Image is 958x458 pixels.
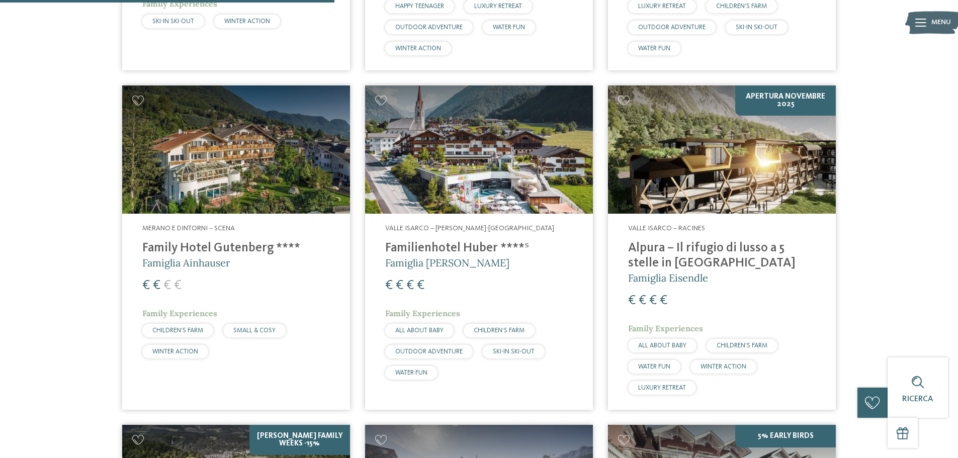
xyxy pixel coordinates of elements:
[152,18,194,25] span: SKI-IN SKI-OUT
[638,3,686,10] span: LUXURY RETREAT
[701,363,746,370] span: WINTER ACTION
[224,18,270,25] span: WINTER ACTION
[716,3,767,10] span: CHILDREN’S FARM
[638,24,706,31] span: OUTDOOR ADVENTURE
[142,308,217,318] span: Family Experiences
[628,323,703,333] span: Family Experiences
[717,342,767,349] span: CHILDREN’S FARM
[628,225,705,232] span: Valle Isarco – Racines
[406,279,414,292] span: €
[638,363,670,370] span: WATER FUN
[639,294,646,307] span: €
[152,327,203,334] span: CHILDREN’S FARM
[142,225,235,232] span: Merano e dintorni – Scena
[608,85,836,214] img: Cercate un hotel per famiglie? Qui troverete solo i migliori!
[638,45,670,52] span: WATER FUN
[638,342,686,349] span: ALL ABOUT BABY
[608,85,836,410] a: Cercate un hotel per famiglie? Qui troverete solo i migliori! Apertura novembre 2025 Valle Isarco...
[493,348,535,355] span: SKI-IN SKI-OUT
[385,225,554,232] span: Valle Isarco – [PERSON_NAME]-[GEOGRAPHIC_DATA]
[417,279,424,292] span: €
[395,327,444,334] span: ALL ABOUT BABY
[493,24,525,31] span: WATER FUN
[649,294,657,307] span: €
[628,241,816,271] h4: Alpura – Il rifugio di lusso a 5 stelle in [GEOGRAPHIC_DATA]
[142,256,230,269] span: Famiglia Ainhauser
[152,348,198,355] span: WINTER ACTION
[122,85,350,214] img: Family Hotel Gutenberg ****
[902,395,933,403] span: Ricerca
[365,85,593,410] a: Cercate un hotel per famiglie? Qui troverete solo i migliori! Valle Isarco – [PERSON_NAME]-[GEOGR...
[638,385,686,391] span: LUXURY RETREAT
[395,45,441,52] span: WINTER ACTION
[385,279,393,292] span: €
[153,279,160,292] span: €
[385,241,573,256] h4: Familienhotel Huber ****ˢ
[474,3,522,10] span: LUXURY RETREAT
[628,271,708,284] span: Famiglia Eisendle
[660,294,667,307] span: €
[174,279,182,292] span: €
[474,327,525,334] span: CHILDREN’S FARM
[628,294,636,307] span: €
[385,256,509,269] span: Famiglia [PERSON_NAME]
[122,85,350,410] a: Cercate un hotel per famiglie? Qui troverete solo i migliori! Merano e dintorni – Scena Family Ho...
[233,327,276,334] span: SMALL & COSY
[385,308,460,318] span: Family Experiences
[395,3,444,10] span: HAPPY TEENAGER
[396,279,403,292] span: €
[395,370,427,376] span: WATER FUN
[142,279,150,292] span: €
[163,279,171,292] span: €
[736,24,777,31] span: SKI-IN SKI-OUT
[395,24,463,31] span: OUTDOOR ADVENTURE
[395,348,463,355] span: OUTDOOR ADVENTURE
[142,241,330,256] h4: Family Hotel Gutenberg ****
[365,85,593,214] img: Cercate un hotel per famiglie? Qui troverete solo i migliori!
